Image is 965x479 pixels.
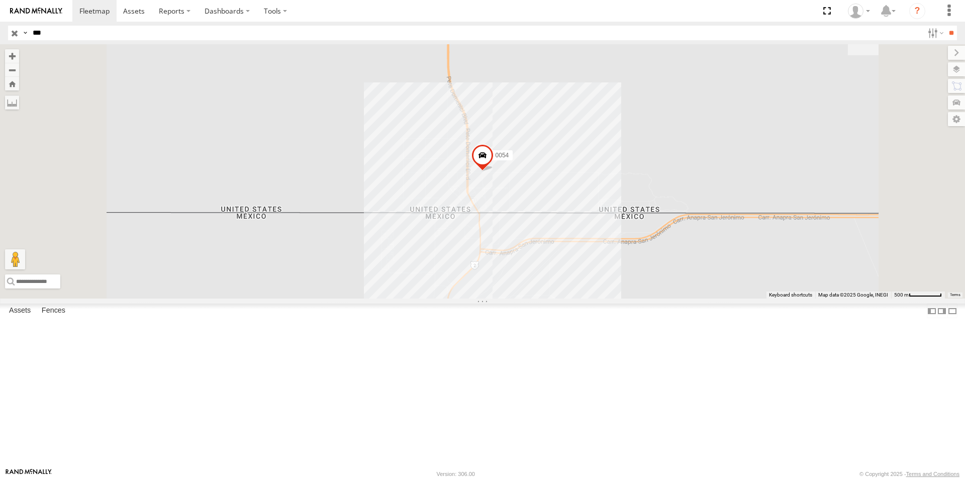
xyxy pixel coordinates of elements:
[937,304,947,318] label: Dock Summary Table to the Right
[5,95,19,110] label: Measure
[437,471,475,477] div: Version: 306.00
[496,152,509,159] span: 0054
[6,469,52,479] a: Visit our Website
[5,77,19,90] button: Zoom Home
[21,26,29,40] label: Search Query
[909,3,925,19] i: ?
[859,471,959,477] div: © Copyright 2025 -
[5,63,19,77] button: Zoom out
[769,292,812,299] button: Keyboard shortcuts
[4,304,36,318] label: Assets
[906,471,959,477] a: Terms and Conditions
[891,292,945,299] button: Map Scale: 500 m per 62 pixels
[924,26,945,40] label: Search Filter Options
[818,292,888,298] span: Map data ©2025 Google, INEGI
[5,49,19,63] button: Zoom in
[5,249,25,269] button: Drag Pegman onto the map to open Street View
[950,293,960,297] a: Terms (opens in new tab)
[894,292,909,298] span: 500 m
[948,112,965,126] label: Map Settings
[947,304,957,318] label: Hide Summary Table
[10,8,62,15] img: rand-logo.svg
[844,4,874,19] div: foxconn f
[927,304,937,318] label: Dock Summary Table to the Left
[37,304,70,318] label: Fences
